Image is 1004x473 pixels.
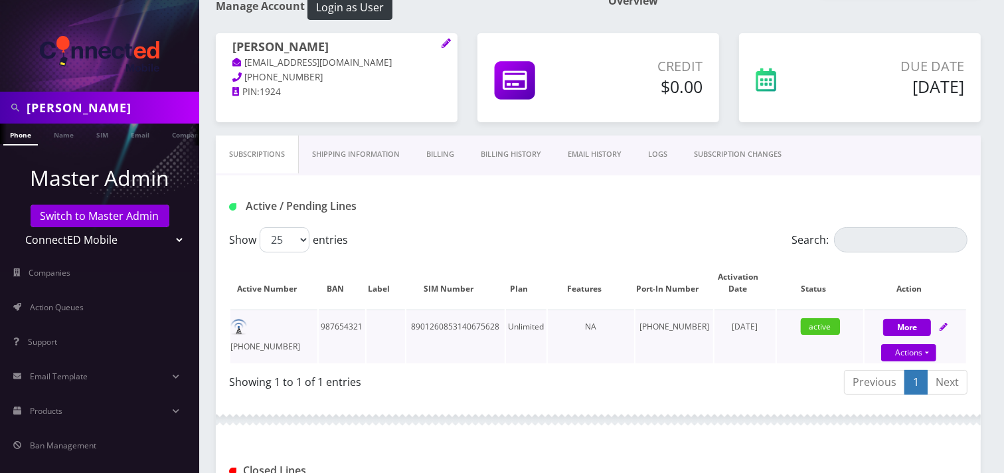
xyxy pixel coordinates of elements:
th: Port-In Number: activate to sort column ascending [635,258,712,308]
a: Previous [844,370,905,395]
td: 987654321 [319,310,365,363]
th: Active Number: activate to sort column ascending [230,258,317,308]
a: Shipping Information [299,136,413,173]
h1: [PERSON_NAME] [232,40,441,56]
td: Unlimited [506,310,546,363]
label: Search: [792,227,967,252]
a: PIN: [232,86,260,99]
span: Products [30,405,62,417]
span: Support [28,336,57,347]
a: SUBSCRIPTION CHANGES [681,136,795,173]
th: SIM Number: activate to sort column ascending [406,258,504,308]
a: SIM [90,124,115,144]
a: Billing History [467,136,554,173]
th: Features: activate to sort column ascending [548,258,635,308]
img: Active / Pending Lines [229,203,236,211]
a: LOGS [635,136,681,173]
a: EMAIL HISTORY [554,136,635,173]
span: Email Template [30,371,88,382]
a: Name [47,124,80,144]
th: Activation Date: activate to sort column ascending [714,258,776,308]
h5: [DATE] [832,76,964,96]
th: Status: activate to sort column ascending [777,258,864,308]
p: Due Date [832,56,964,76]
h1: Active / Pending Lines [229,200,462,213]
a: 1 [904,370,928,395]
h5: $0.00 [589,76,703,96]
button: More [883,319,931,336]
a: Billing [413,136,467,173]
span: active [801,318,840,335]
td: [PHONE_NUMBER] [230,310,317,363]
img: ConnectED Mobile [40,36,159,72]
th: Plan: activate to sort column ascending [506,258,546,308]
p: Credit [589,56,703,76]
a: Phone [3,124,38,145]
a: [EMAIL_ADDRESS][DOMAIN_NAME] [232,56,392,70]
a: Switch to Master Admin [31,205,169,227]
span: Ban Management [30,440,96,451]
td: NA [548,310,635,363]
input: Search: [834,227,967,252]
a: Subscriptions [216,136,299,173]
span: [PHONE_NUMBER] [245,71,323,83]
span: Companies [29,267,71,278]
label: Show entries [229,227,348,252]
img: default.png [230,319,247,335]
div: Showing 1 to 1 of 1 entries [229,369,588,390]
a: Company [165,124,210,144]
td: 8901260853140675628 [406,310,504,363]
span: Action Queues [30,302,84,313]
input: Search in Company [27,95,196,120]
span: 1924 [260,86,281,98]
span: [DATE] [732,321,758,332]
th: Action: activate to sort column ascending [865,258,966,308]
td: [PHONE_NUMBER] [635,310,712,363]
th: Label: activate to sort column ascending [367,258,406,308]
select: Showentries [260,227,309,252]
a: Email [124,124,156,144]
a: Next [927,370,967,395]
th: BAN: activate to sort column ascending [319,258,365,308]
a: Actions [881,344,936,361]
